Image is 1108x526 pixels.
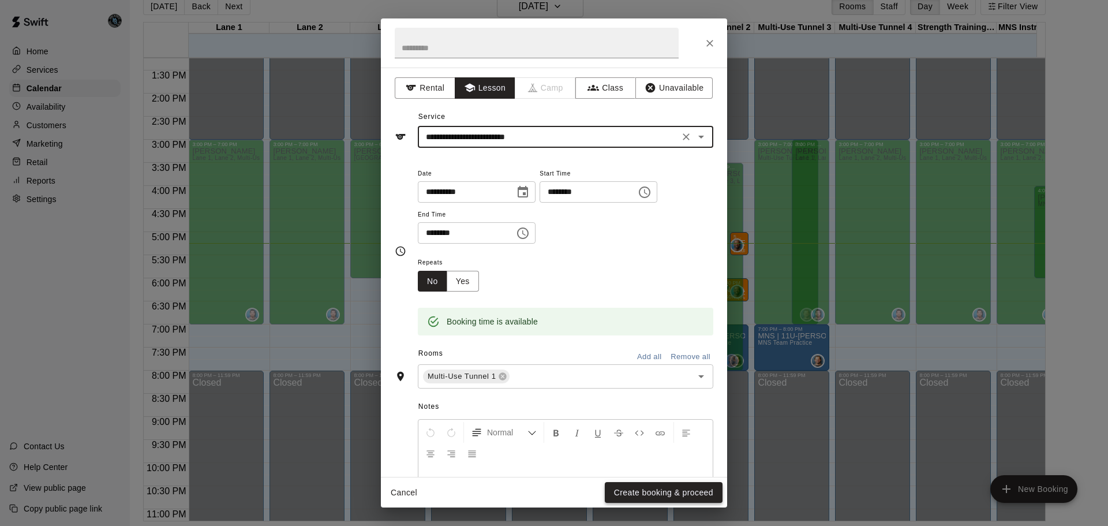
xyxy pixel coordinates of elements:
[447,271,479,292] button: Yes
[423,371,500,382] span: Multi-Use Tunnel 1
[455,77,515,99] button: Lesson
[423,370,510,383] div: Multi-Use Tunnel 1
[395,77,455,99] button: Rental
[633,181,656,204] button: Choose time, selected time is 5:00 PM
[693,368,709,385] button: Open
[462,443,482,464] button: Justify Align
[418,271,447,292] button: No
[588,422,608,443] button: Format Underline
[575,77,636,99] button: Class
[609,422,628,443] button: Format Strikethrough
[418,207,536,223] span: End Time
[511,181,534,204] button: Choose date, selected date is Aug 20, 2025
[567,422,587,443] button: Format Italics
[693,129,709,145] button: Open
[540,166,657,182] span: Start Time
[421,443,440,464] button: Center Align
[418,166,536,182] span: Date
[605,482,723,503] button: Create booking & proceed
[395,371,406,382] svg: Rooms
[650,422,670,443] button: Insert Link
[418,398,713,416] span: Notes
[395,245,406,257] svg: Timing
[418,271,479,292] div: outlined button group
[676,422,696,443] button: Left Align
[421,422,440,443] button: Undo
[678,129,694,145] button: Clear
[418,349,443,357] span: Rooms
[635,77,713,99] button: Unavailable
[447,311,538,332] div: Booking time is available
[441,443,461,464] button: Right Align
[631,348,668,366] button: Add all
[699,33,720,54] button: Close
[395,131,406,143] svg: Service
[630,422,649,443] button: Insert Code
[487,427,527,438] span: Normal
[511,222,534,245] button: Choose time, selected time is 5:30 PM
[441,422,461,443] button: Redo
[385,482,422,503] button: Cancel
[418,113,446,121] span: Service
[668,348,713,366] button: Remove all
[466,422,541,443] button: Formatting Options
[418,255,488,271] span: Repeats
[546,422,566,443] button: Format Bold
[515,77,576,99] span: Camps can only be created in the Services page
